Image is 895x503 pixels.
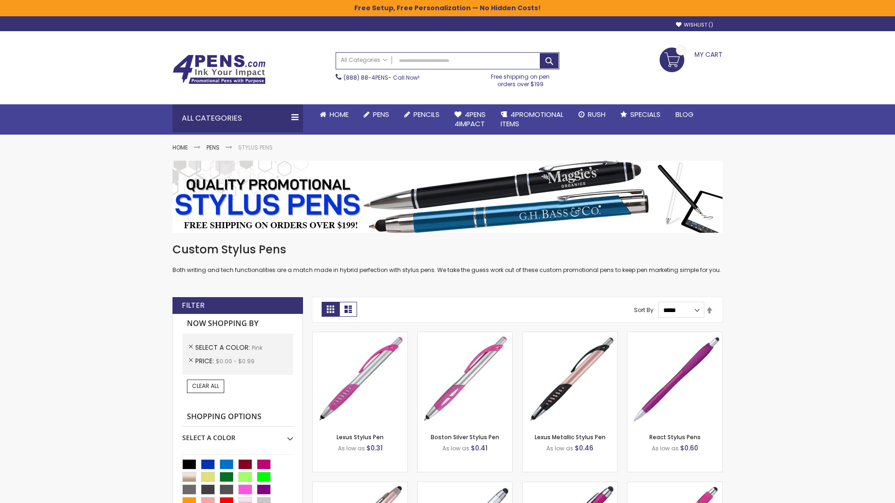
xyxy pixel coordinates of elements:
[447,104,493,135] a: 4Pens4impact
[182,314,293,333] strong: Now Shopping by
[341,56,387,64] span: All Categories
[493,104,571,135] a: 4PROMOTIONALITEMS
[546,444,573,452] span: As low as
[675,109,694,119] span: Blog
[207,143,220,151] a: Pens
[649,433,701,441] a: React Stylus Pens
[337,433,384,441] a: Lexus Stylus Pen
[238,143,273,151] strong: Stylus Pens
[397,104,447,125] a: Pencils
[172,242,723,257] h1: Custom Stylus Pens
[313,332,407,340] a: Lexus Stylus Pen-Pink
[338,444,365,452] span: As low as
[571,104,613,125] a: Rush
[471,443,488,453] span: $0.41
[523,482,617,489] a: Metallic Cool Grip Stylus Pen-Pink
[172,104,303,132] div: All Categories
[630,109,661,119] span: Specials
[627,482,722,489] a: Pearl Element Stylus Pens-Pink
[312,104,356,125] a: Home
[344,74,420,82] span: - Call Now!
[588,109,606,119] span: Rush
[418,332,512,427] img: Boston Silver Stylus Pen-Pink
[501,109,564,129] span: 4PROMOTIONAL ITEMS
[172,143,188,151] a: Home
[216,357,255,365] span: $0.00 - $0.99
[431,433,499,441] a: Boston Silver Stylus Pen
[482,69,560,88] div: Free shipping on pen orders over $199
[356,104,397,125] a: Pens
[172,242,723,274] div: Both writing and tech functionalities are a match made in hybrid perfection with stylus pens. We ...
[652,444,679,452] span: As low as
[442,444,469,452] span: As low as
[182,427,293,442] div: Select A Color
[192,382,219,390] span: Clear All
[313,482,407,489] a: Lory Metallic Stylus Pen-Pink
[252,344,262,352] span: Pink
[454,109,486,129] span: 4Pens 4impact
[418,332,512,340] a: Boston Silver Stylus Pen-Pink
[627,332,722,340] a: React Stylus Pens-Pink
[344,74,388,82] a: (888) 88-4PENS
[313,332,407,427] img: Lexus Stylus Pen-Pink
[187,380,224,393] a: Clear All
[172,161,723,233] img: Stylus Pens
[195,356,216,366] span: Price
[413,109,440,119] span: Pencils
[322,302,339,317] strong: Grid
[575,443,593,453] span: $0.46
[366,443,383,453] span: $0.31
[172,54,266,84] img: 4Pens Custom Pens and Promotional Products
[182,407,293,427] strong: Shopping Options
[330,109,349,119] span: Home
[676,21,713,28] a: Wishlist
[680,443,698,453] span: $0.60
[195,343,252,352] span: Select A Color
[373,109,389,119] span: Pens
[634,306,654,314] label: Sort By
[535,433,606,441] a: Lexus Metallic Stylus Pen
[418,482,512,489] a: Silver Cool Grip Stylus Pen-Pink
[627,332,722,427] img: React Stylus Pens-Pink
[523,332,617,427] img: Lexus Metallic Stylus Pen-Pink
[336,53,392,68] a: All Categories
[182,300,205,311] strong: Filter
[523,332,617,340] a: Lexus Metallic Stylus Pen-Pink
[668,104,701,125] a: Blog
[613,104,668,125] a: Specials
